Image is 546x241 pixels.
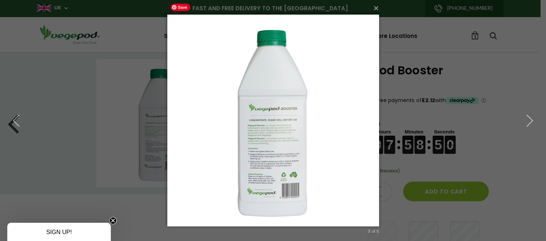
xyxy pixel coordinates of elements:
span: SIGN UP! [46,229,72,235]
button: Close teaser [109,217,117,224]
div: 3 of 5 [368,228,379,234]
div: SIGN UP!Close teaser [7,223,111,241]
span: Save [171,4,190,11]
button: Next (Right arrow key) [513,101,546,141]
